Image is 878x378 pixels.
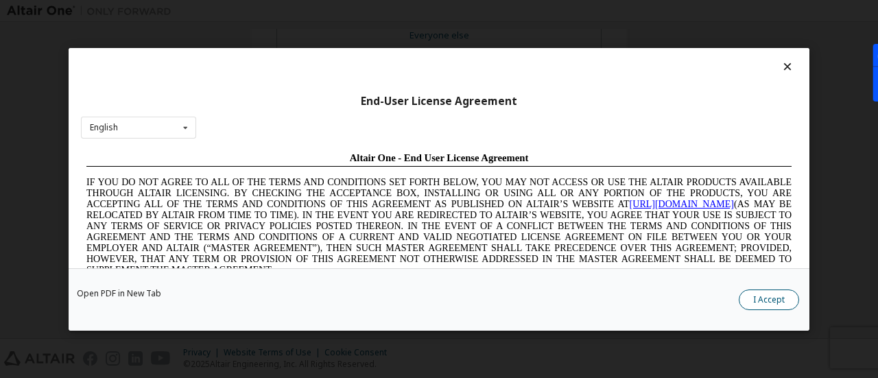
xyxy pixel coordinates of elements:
span: Altair One - End User License Agreement [269,5,448,16]
a: Open PDF in New Tab [77,289,161,297]
div: English [90,123,118,132]
span: Lore Ipsumd Sit Ame Cons Adipisc Elitseddo (“Eiusmodte”) in utlabor Etdolo Magnaaliqua Eni. (“Adm... [5,140,711,238]
span: IF YOU DO NOT AGREE TO ALL OF THE TERMS AND CONDITIONS SET FORTH BELOW, YOU MAY NOT ACCESS OR USE... [5,30,711,128]
a: [URL][DOMAIN_NAME] [549,52,653,62]
div: End-User License Agreement [81,94,797,108]
button: I Accept [739,289,799,309]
